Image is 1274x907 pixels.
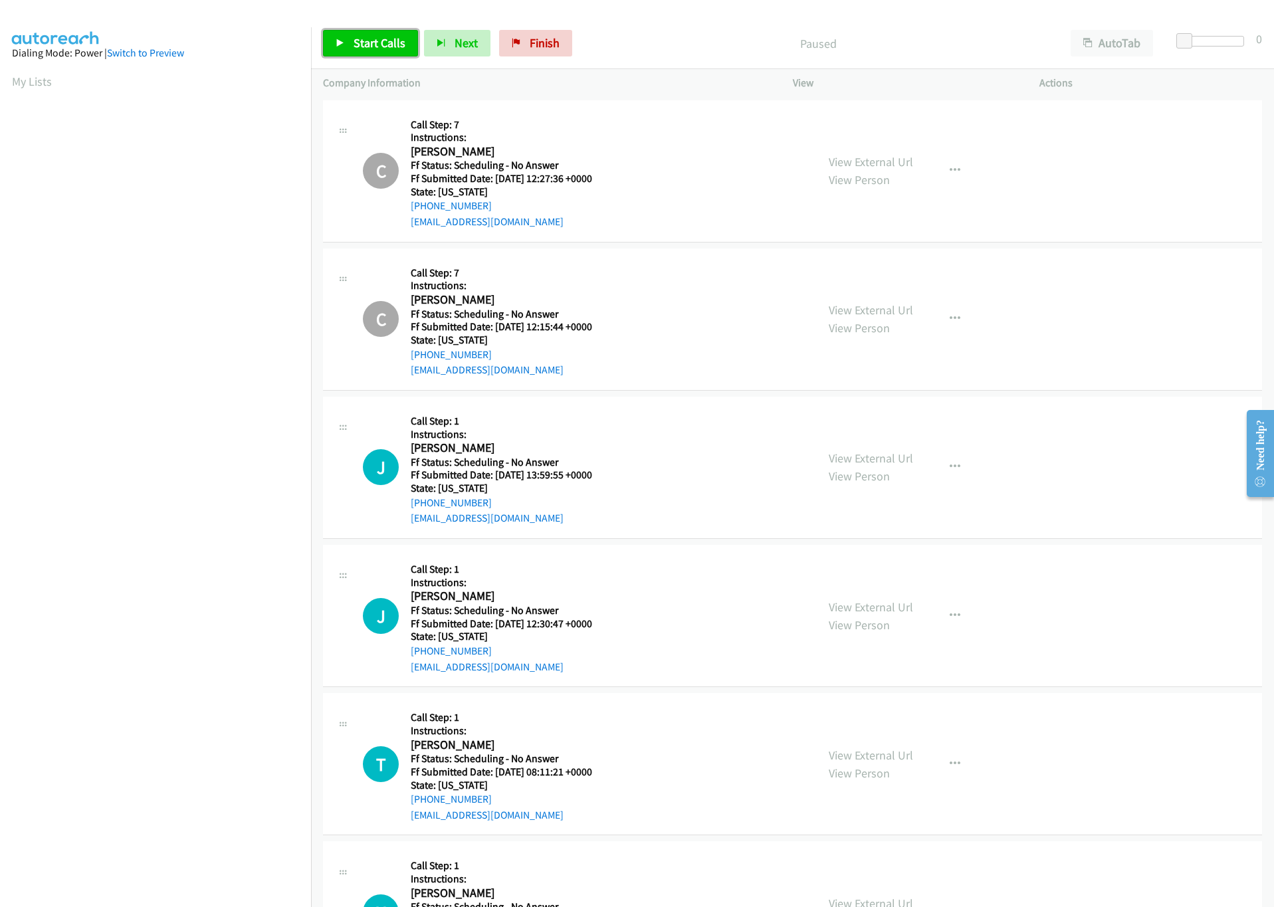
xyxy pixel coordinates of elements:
h5: Ff Status: Scheduling - No Answer [411,456,592,469]
h2: [PERSON_NAME] [411,589,592,604]
div: The call is yet to be attempted [363,449,399,485]
h2: [PERSON_NAME] [411,738,592,753]
div: The call has been skipped [363,153,399,189]
a: [PHONE_NUMBER] [411,496,492,509]
a: View External Url [829,302,913,318]
h2: [PERSON_NAME] [411,886,592,901]
h5: State: [US_STATE] [411,334,592,347]
a: View External Url [829,599,913,615]
h5: Instructions: [411,872,592,886]
h5: Instructions: [411,279,592,292]
p: Paused [590,35,1047,52]
h5: Ff Submitted Date: [DATE] 08:11:21 +0000 [411,765,592,779]
button: Next [424,30,490,56]
div: The call has been skipped [363,301,399,337]
a: Finish [499,30,572,56]
a: View Person [829,765,890,781]
a: Switch to Preview [107,47,184,59]
h5: Instructions: [411,576,592,589]
a: [PHONE_NUMBER] [411,645,492,657]
h5: State: [US_STATE] [411,779,592,792]
h1: J [363,598,399,634]
a: [EMAIL_ADDRESS][DOMAIN_NAME] [411,363,564,376]
span: Start Calls [354,35,405,50]
h5: Instructions: [411,724,592,738]
h5: State: [US_STATE] [411,185,592,199]
h5: Ff Status: Scheduling - No Answer [411,604,592,617]
a: [EMAIL_ADDRESS][DOMAIN_NAME] [411,512,564,524]
a: [EMAIL_ADDRESS][DOMAIN_NAME] [411,660,564,673]
h5: Instructions: [411,131,592,144]
iframe: Dialpad [12,102,311,734]
div: 0 [1256,30,1262,48]
a: View Person [829,172,890,187]
h5: Ff Submitted Date: [DATE] 12:15:44 +0000 [411,320,592,334]
h1: T [363,746,399,782]
h5: Call Step: 7 [411,266,592,280]
a: Start Calls [323,30,418,56]
a: View External Url [829,748,913,763]
p: Actions [1039,75,1262,91]
h2: [PERSON_NAME] [411,292,592,308]
div: Delay between calls (in seconds) [1183,36,1244,47]
h1: J [363,449,399,485]
div: Dialing Mode: Power | [12,45,299,61]
h5: Call Step: 7 [411,118,592,132]
div: The call is yet to be attempted [363,598,399,634]
h5: Ff Submitted Date: [DATE] 13:59:55 +0000 [411,468,592,482]
a: View External Url [829,154,913,169]
h5: Call Step: 1 [411,859,592,872]
h1: C [363,153,399,189]
a: [PHONE_NUMBER] [411,199,492,212]
h2: [PERSON_NAME] [411,441,592,456]
a: View Person [829,468,890,484]
span: Finish [530,35,560,50]
h5: State: [US_STATE] [411,482,592,495]
h5: Call Step: 1 [411,711,592,724]
p: View [793,75,1015,91]
h5: Instructions: [411,428,592,441]
h1: C [363,301,399,337]
h5: Ff Status: Scheduling - No Answer [411,752,592,765]
h5: Ff Status: Scheduling - No Answer [411,308,592,321]
a: View Person [829,320,890,336]
iframe: Resource Center [1236,401,1274,506]
h5: Ff Submitted Date: [DATE] 12:27:36 +0000 [411,172,592,185]
a: [EMAIL_ADDRESS][DOMAIN_NAME] [411,215,564,228]
a: [PHONE_NUMBER] [411,348,492,361]
div: The call is yet to be attempted [363,746,399,782]
span: Next [455,35,478,50]
h5: Call Step: 1 [411,415,592,428]
p: Company Information [323,75,769,91]
h5: State: [US_STATE] [411,630,592,643]
h5: Ff Status: Scheduling - No Answer [411,159,592,172]
a: View External Url [829,451,913,466]
h5: Call Step: 1 [411,563,592,576]
a: View Person [829,617,890,633]
a: [PHONE_NUMBER] [411,793,492,805]
button: AutoTab [1071,30,1153,56]
h2: [PERSON_NAME] [411,144,592,159]
h5: Ff Submitted Date: [DATE] 12:30:47 +0000 [411,617,592,631]
a: My Lists [12,74,52,89]
a: [EMAIL_ADDRESS][DOMAIN_NAME] [411,809,564,821]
